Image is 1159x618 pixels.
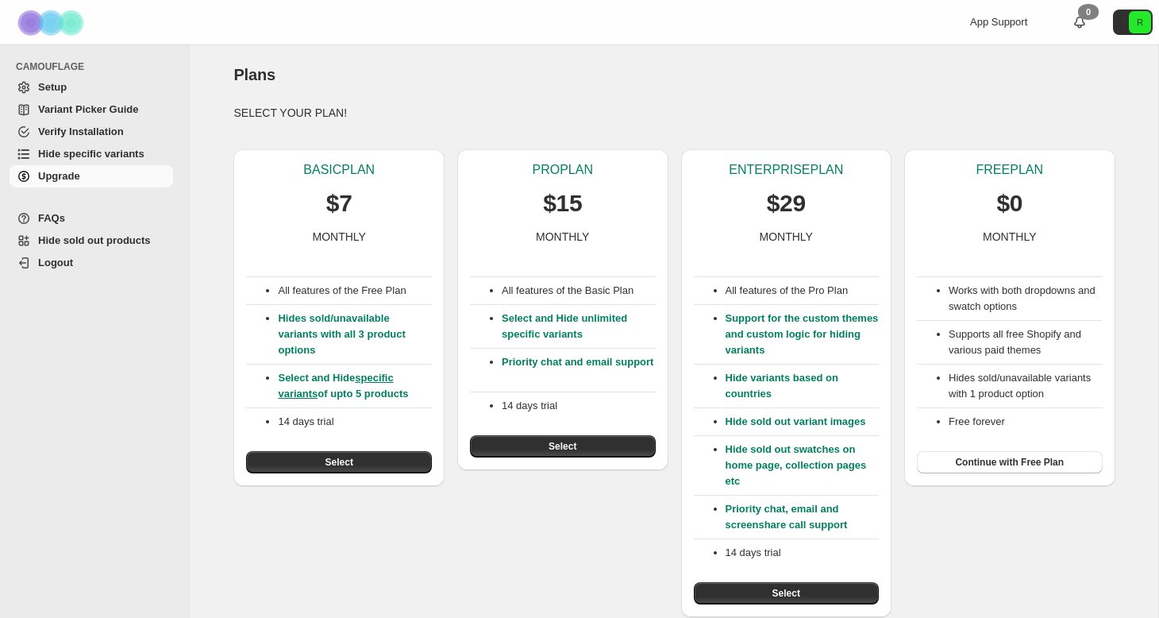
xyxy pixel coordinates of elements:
span: Upgrade [38,170,80,182]
p: $15 [543,187,582,219]
p: All features of the Pro Plan [726,283,880,299]
span: Hide specific variants [38,148,144,160]
a: FAQs [10,207,173,230]
a: Setup [10,76,173,98]
span: Setup [38,81,67,93]
span: Plans [233,66,275,83]
a: Variant Picker Guide [10,98,173,121]
button: Continue with Free Plan [917,451,1103,473]
div: 0 [1078,4,1099,20]
span: Variant Picker Guide [38,103,138,115]
a: Hide sold out products [10,230,173,252]
p: ENTERPRISE PLAN [729,162,843,178]
p: MONTHLY [760,229,813,245]
text: R [1137,17,1143,27]
span: Select [549,440,576,453]
button: Avatar with initials R [1113,10,1153,35]
p: BASIC PLAN [303,162,375,178]
p: All features of the Free Plan [278,283,432,299]
span: Verify Installation [38,126,124,137]
p: Support for the custom themes and custom logic for hiding variants [726,311,880,358]
span: Logout [38,257,73,268]
p: FREE PLAN [976,162,1043,178]
li: Works with both dropdowns and swatch options [949,283,1103,315]
p: Priority chat and email support [502,354,656,386]
p: PRO PLAN [533,162,593,178]
p: MONTHLY [983,229,1036,245]
span: CAMOUFLAGE [16,60,179,73]
p: $0 [996,187,1022,219]
img: Camouflage [13,1,92,44]
li: Hides sold/unavailable variants with 1 product option [949,370,1103,402]
p: 14 days trial [726,545,880,561]
button: Select [694,582,880,604]
p: SELECT YOUR PLAN! [233,105,1115,121]
span: Continue with Free Plan [955,456,1064,469]
a: Logout [10,252,173,274]
a: Verify Installation [10,121,173,143]
p: 14 days trial [278,414,432,430]
p: Hide sold out variant images [726,414,880,430]
p: $7 [326,187,352,219]
span: Select [772,587,800,600]
p: Priority chat, email and screenshare call support [726,501,880,533]
a: Upgrade [10,165,173,187]
p: Hide sold out swatches on home page, collection pages etc [726,442,880,489]
span: Avatar with initials R [1129,11,1151,33]
span: Select [325,456,353,469]
a: 0 [1072,14,1088,30]
button: Select [470,435,656,458]
p: MONTHLY [313,229,366,245]
a: Hide specific variants [10,143,173,165]
button: Select [246,451,432,473]
span: Hide sold out products [38,234,151,246]
p: MONTHLY [536,229,589,245]
p: $29 [767,187,806,219]
p: Select and Hide of upto 5 products [278,370,432,402]
li: Free forever [949,414,1103,430]
p: 14 days trial [502,398,656,414]
li: Supports all free Shopify and various paid themes [949,326,1103,358]
p: Hide variants based on countries [726,370,880,402]
p: All features of the Basic Plan [502,283,656,299]
span: App Support [970,16,1027,28]
p: Select and Hide unlimited specific variants [502,311,656,342]
span: FAQs [38,212,65,224]
p: Hides sold/unavailable variants with all 3 product options [278,311,432,358]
